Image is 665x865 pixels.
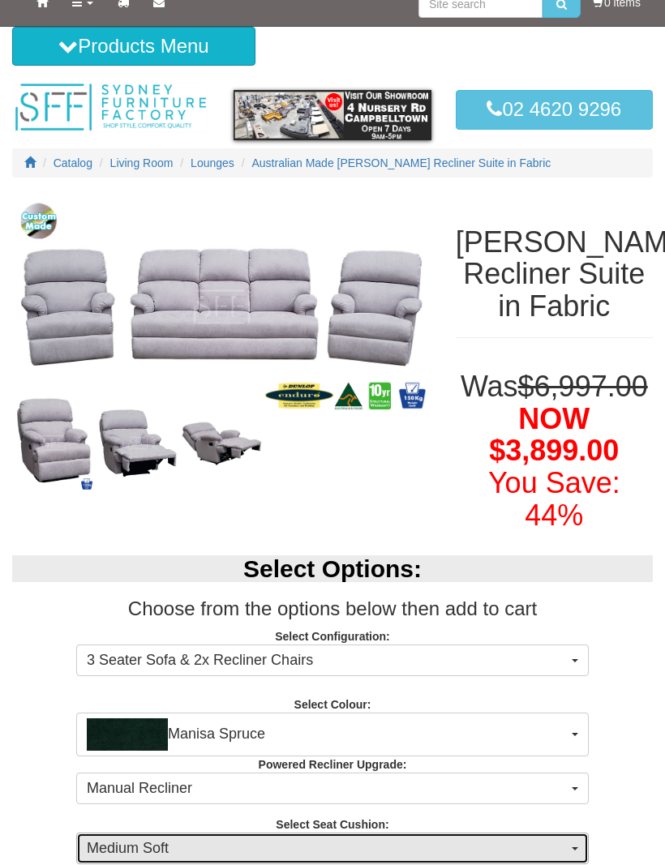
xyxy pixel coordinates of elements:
b: Select Options: [243,555,422,582]
img: showroom.gif [234,90,431,139]
a: Catalog [54,156,92,169]
span: NOW $3,899.00 [489,402,619,468]
strong: Select Colour: [294,698,371,711]
button: Manisa SpruceManisa Spruce [76,713,589,756]
strong: Select Seat Cushion: [276,818,388,831]
font: You Save: 44% [488,466,620,532]
span: Manisa Spruce [87,718,568,751]
a: 02 4620 9296 [456,90,653,129]
h1: [PERSON_NAME] Recliner Suite in Fabric [456,226,653,323]
button: 3 Seater Sofa & 2x Recliner Chairs [76,644,589,677]
a: Australian Made [PERSON_NAME] Recliner Suite in Fabric [252,156,551,169]
span: Manual Recliner [87,778,568,799]
span: Medium Soft [87,838,568,859]
button: Manual Recliner [76,773,589,805]
img: Sydney Furniture Factory [12,82,209,133]
a: Lounges [191,156,234,169]
h1: Was [456,370,653,531]
img: Manisa Spruce [87,718,168,751]
span: 3 Seater Sofa & 2x Recliner Chairs [87,650,568,671]
del: $6,997.00 [518,370,648,403]
strong: Powered Recliner Upgrade: [259,758,407,771]
button: Medium Soft [76,833,589,865]
a: Living Room [110,156,174,169]
strong: Select Configuration: [275,630,390,643]
button: Products Menu [12,27,255,66]
h3: Choose from the options below then add to cart [12,598,653,619]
